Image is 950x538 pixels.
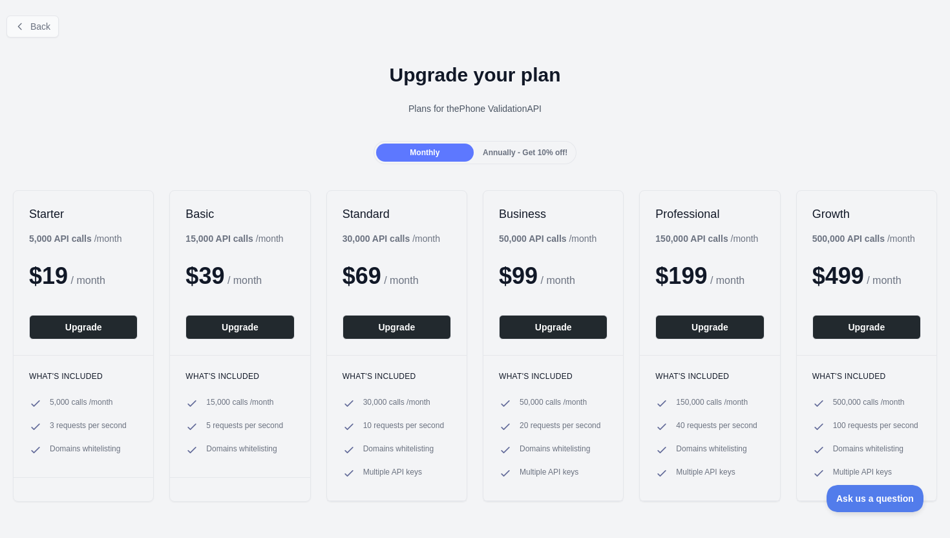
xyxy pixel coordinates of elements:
[343,233,410,244] b: 30,000 API calls
[655,233,728,244] b: 150,000 API calls
[812,206,921,222] h2: Growth
[343,206,451,222] h2: Standard
[499,206,607,222] h2: Business
[655,263,707,289] span: $ 199
[812,233,885,244] b: 500,000 API calls
[499,232,596,245] div: / month
[343,232,440,245] div: / month
[343,263,381,289] span: $ 69
[812,232,915,245] div: / month
[812,263,864,289] span: $ 499
[499,233,567,244] b: 50,000 API calls
[655,232,758,245] div: / month
[499,263,538,289] span: $ 99
[655,206,764,222] h2: Professional
[827,485,924,512] iframe: Toggle Customer Support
